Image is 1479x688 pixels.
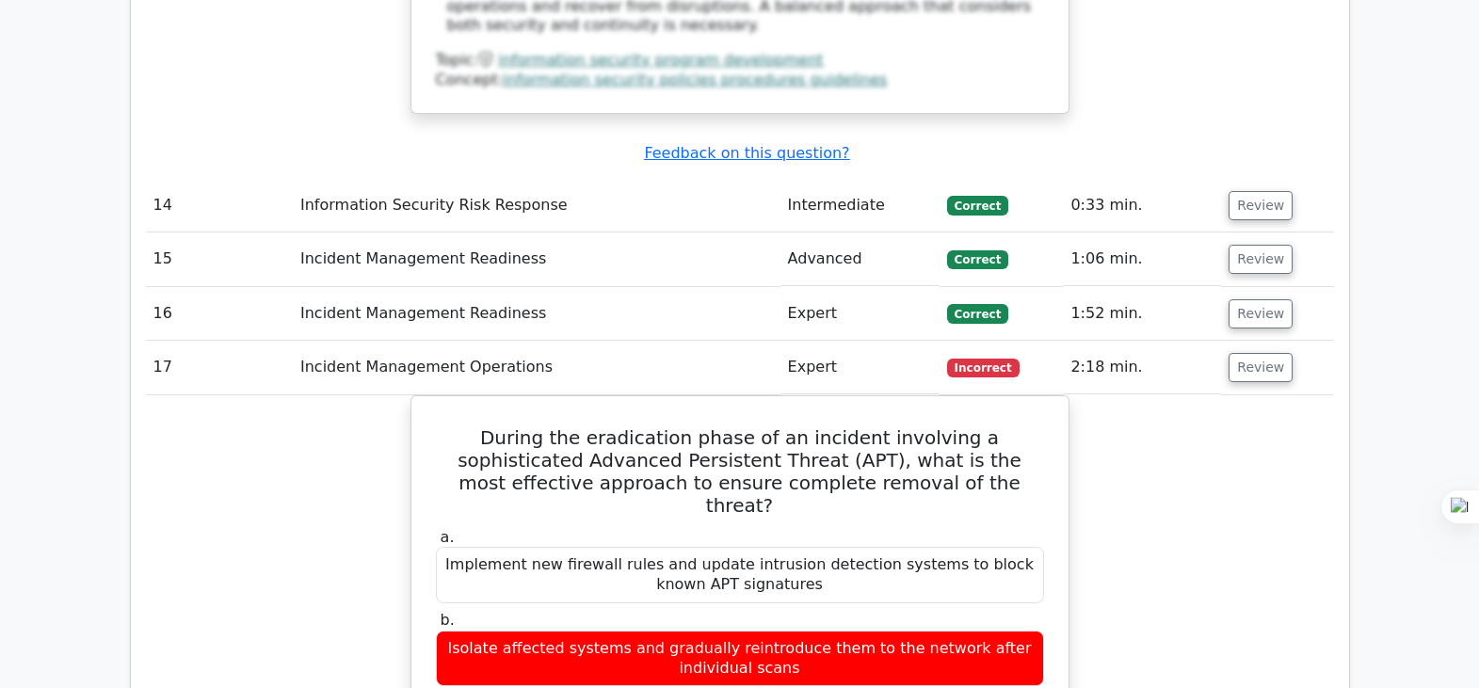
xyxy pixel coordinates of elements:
[436,547,1044,603] div: Implement new firewall rules and update intrusion detection systems to block known APT signatures
[434,426,1046,517] h5: During the eradication phase of an incident involving a sophisticated Advanced Persistent Threat ...
[146,287,293,341] td: 16
[441,528,455,546] span: a.
[1063,179,1221,232] td: 0:33 min.
[780,341,940,394] td: Expert
[146,232,293,286] td: 15
[293,232,780,286] td: Incident Management Readiness
[436,51,1044,71] div: Topic:
[293,287,780,341] td: Incident Management Readiness
[947,359,1020,377] span: Incorrect
[293,179,780,232] td: Information Security Risk Response
[947,250,1008,269] span: Correct
[441,611,455,629] span: b.
[436,71,1044,90] div: Concept:
[293,341,780,394] td: Incident Management Operations
[503,71,887,88] a: information security policies procedures guidelines
[1229,299,1293,328] button: Review
[146,341,293,394] td: 17
[1229,245,1293,274] button: Review
[947,304,1008,323] span: Correct
[498,51,823,69] a: information security program development
[146,179,293,232] td: 14
[1229,353,1293,382] button: Review
[644,144,849,162] a: Feedback on this question?
[780,179,940,232] td: Intermediate
[780,232,940,286] td: Advanced
[1063,341,1221,394] td: 2:18 min.
[1063,287,1221,341] td: 1:52 min.
[947,196,1008,215] span: Correct
[436,631,1044,687] div: Isolate affected systems and gradually reintroduce them to the network after individual scans
[1229,191,1293,220] button: Review
[780,287,940,341] td: Expert
[1063,232,1221,286] td: 1:06 min.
